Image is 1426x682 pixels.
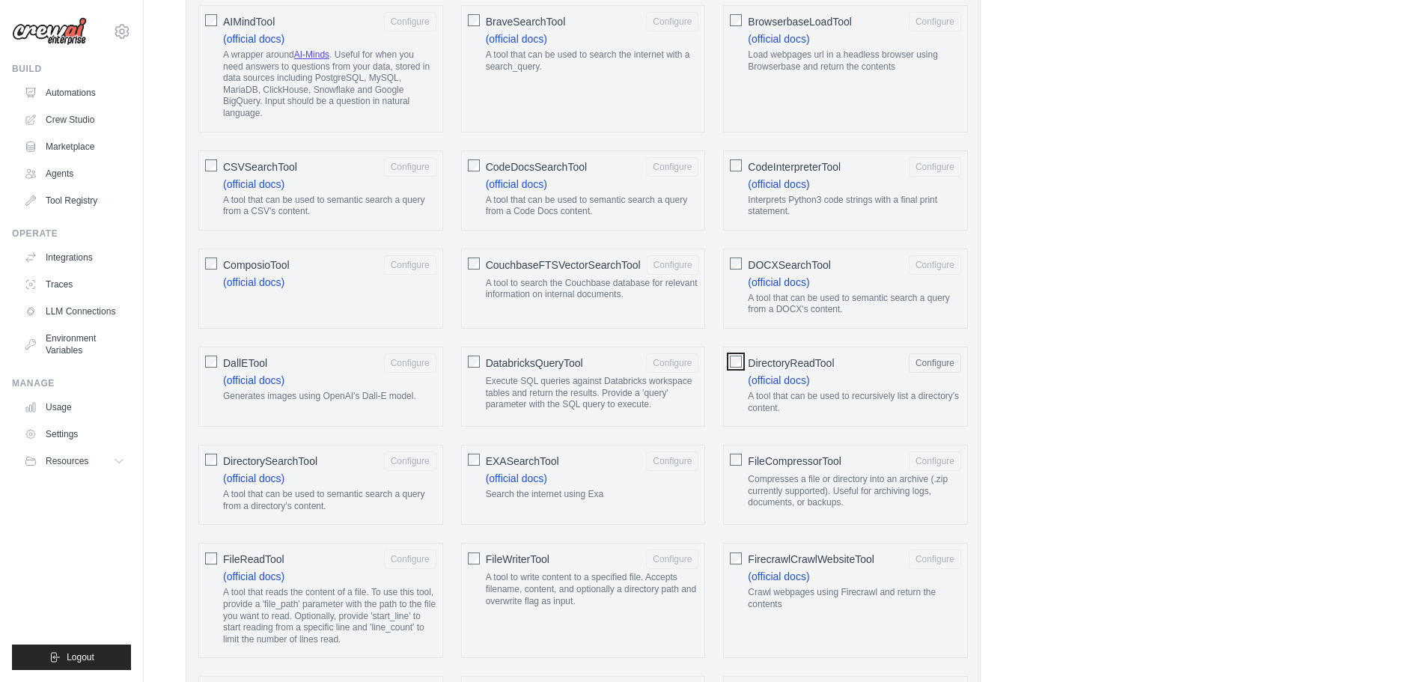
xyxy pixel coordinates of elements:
[223,33,284,45] a: (official docs)
[486,49,699,73] p: A tool that can be used to search the internet with a search_query.
[46,455,88,467] span: Resources
[486,454,559,469] span: EXASearchTool
[223,374,284,386] a: (official docs)
[12,377,131,389] div: Manage
[909,255,961,275] button: DOCXSearchTool (official docs) A tool that can be used to semantic search a query from a DOCX's c...
[18,273,131,296] a: Traces
[748,293,961,316] p: A tool that can be used to semantic search a query from a DOCX's content.
[223,195,436,218] p: A tool that can be used to semantic search a query from a CSV's content.
[486,278,699,301] p: A tool to search the Couchbase database for relevant information on internal documents.
[748,276,809,288] a: (official docs)
[12,645,131,670] button: Logout
[486,572,699,607] p: A tool to write content to a specified file. Accepts filename, content, and optionally a director...
[294,49,329,60] a: AI-Minds
[384,353,436,373] button: DallETool (official docs) Generates images using OpenAI's Dall-E model.
[18,299,131,323] a: LLM Connections
[223,356,267,371] span: DallETool
[223,276,284,288] a: (official docs)
[748,258,831,273] span: DOCXSearchTool
[18,246,131,270] a: Integrations
[486,178,547,190] a: (official docs)
[748,49,961,73] p: Load webpages url in a headless browser using Browserbase and return the contents
[12,17,87,46] img: Logo
[748,356,834,371] span: DirectoryReadTool
[748,391,961,414] p: A tool that can be used to recursively list a directory's content.
[748,374,809,386] a: (official docs)
[223,570,284,582] a: (official docs)
[18,189,131,213] a: Tool Registry
[748,195,961,218] p: Interprets Python3 code strings with a final print statement.
[486,552,549,567] span: FileWriterTool
[12,228,131,240] div: Operate
[223,159,297,174] span: CSVSearchTool
[223,49,436,120] p: A wrapper around . Useful for when you need answers to questions from your data, stored in data s...
[748,14,852,29] span: BrowserbaseLoadTool
[223,552,284,567] span: FileReadTool
[646,12,698,31] button: BraveSearchTool (official docs) A tool that can be used to search the internet with a search_query.
[223,587,436,645] p: A tool that reads the content of a file. To use this tool, provide a 'file_path' parameter with t...
[384,451,436,471] button: DirectorySearchTool (official docs) A tool that can be used to semantic search a query from a dir...
[748,474,961,509] p: Compresses a file or directory into an archive (.zip currently supported). Useful for archiving l...
[486,258,641,273] span: CouchbaseFTSVectorSearchTool
[384,12,436,31] button: AIMindTool (official docs) A wrapper aroundAI-Minds. Useful for when you need answers to question...
[748,33,809,45] a: (official docs)
[384,549,436,569] button: FileReadTool (official docs) A tool that reads the content of a file. To use this tool, provide a...
[646,451,698,471] button: EXASearchTool (official docs) Search the internet using Exa
[12,63,131,75] div: Build
[909,12,961,31] button: BrowserbaseLoadTool (official docs) Load webpages url in a headless browser using Browserbase and...
[18,422,131,446] a: Settings
[647,255,699,275] button: CouchbaseFTSVectorSearchTool A tool to search the Couchbase database for relevant information on ...
[486,159,587,174] span: CodeDocsSearchTool
[18,449,131,473] button: Resources
[223,258,290,273] span: ComposioTool
[223,14,275,29] span: AIMindTool
[909,549,961,569] button: FirecrawlCrawlWebsiteTool (official docs) Crawl webpages using Firecrawl and return the contents
[384,255,436,275] button: ComposioTool (official docs)
[18,162,131,186] a: Agents
[223,472,284,484] a: (official docs)
[748,552,874,567] span: FirecrawlCrawlWebsiteTool
[748,454,841,469] span: FileCompressorTool
[18,395,131,419] a: Usage
[748,178,809,190] a: (official docs)
[486,472,547,484] a: (official docs)
[909,451,961,471] button: FileCompressorTool Compresses a file or directory into an archive (.zip currently supported). Use...
[18,326,131,362] a: Environment Variables
[646,549,698,569] button: FileWriterTool A tool to write content to a specified file. Accepts filename, content, and option...
[748,159,841,174] span: CodeInterpreterTool
[223,391,436,403] p: Generates images using OpenAI's Dall-E model.
[486,376,699,411] p: Execute SQL queries against Databricks workspace tables and return the results. Provide a 'query'...
[18,108,131,132] a: Crew Studio
[18,81,131,105] a: Automations
[486,33,547,45] a: (official docs)
[67,651,94,663] span: Logout
[223,489,436,512] p: A tool that can be used to semantic search a query from a directory's content.
[486,14,566,29] span: BraveSearchTool
[748,570,809,582] a: (official docs)
[646,157,698,177] button: CodeDocsSearchTool (official docs) A tool that can be used to semantic search a query from a Code...
[909,353,961,373] button: DirectoryReadTool (official docs) A tool that can be used to recursively list a directory's content.
[223,178,284,190] a: (official docs)
[748,587,961,610] p: Crawl webpages using Firecrawl and return the contents
[646,353,698,373] button: DatabricksQueryTool Execute SQL queries against Databricks workspace tables and return the result...
[486,356,583,371] span: DatabricksQueryTool
[909,157,961,177] button: CodeInterpreterTool (official docs) Interprets Python3 code strings with a final print statement.
[223,454,317,469] span: DirectorySearchTool
[486,489,699,501] p: Search the internet using Exa
[486,195,699,218] p: A tool that can be used to semantic search a query from a Code Docs content.
[384,157,436,177] button: CSVSearchTool (official docs) A tool that can be used to semantic search a query from a CSV's con...
[18,135,131,159] a: Marketplace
